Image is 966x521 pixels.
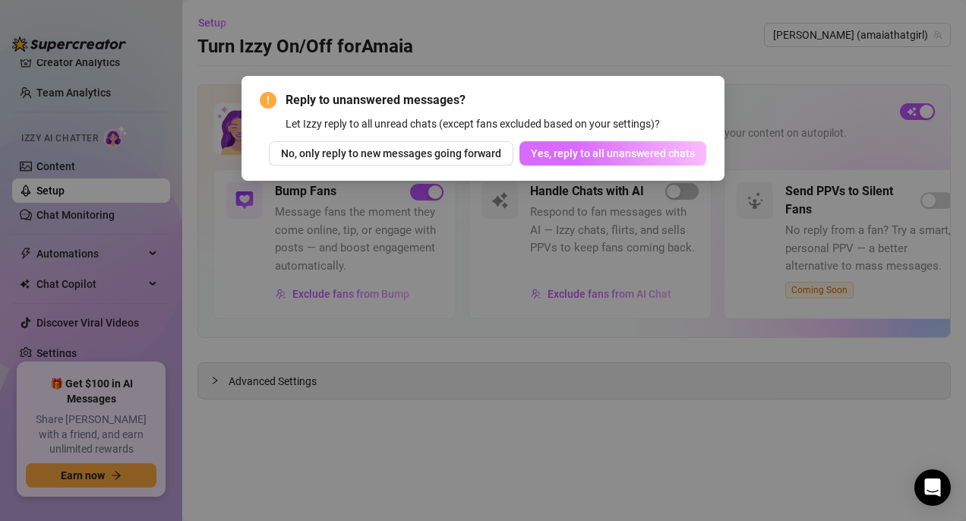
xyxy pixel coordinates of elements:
[519,141,706,166] button: Yes, reply to all unanswered chats
[260,92,276,109] span: exclamation-circle
[269,141,513,166] button: No, only reply to new messages going forward
[281,147,501,159] span: No, only reply to new messages going forward
[286,115,706,132] div: Let Izzy reply to all unread chats (except fans excluded based on your settings)?
[531,147,695,159] span: Yes, reply to all unanswered chats
[286,91,706,109] span: Reply to unanswered messages?
[914,469,951,506] div: Open Intercom Messenger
